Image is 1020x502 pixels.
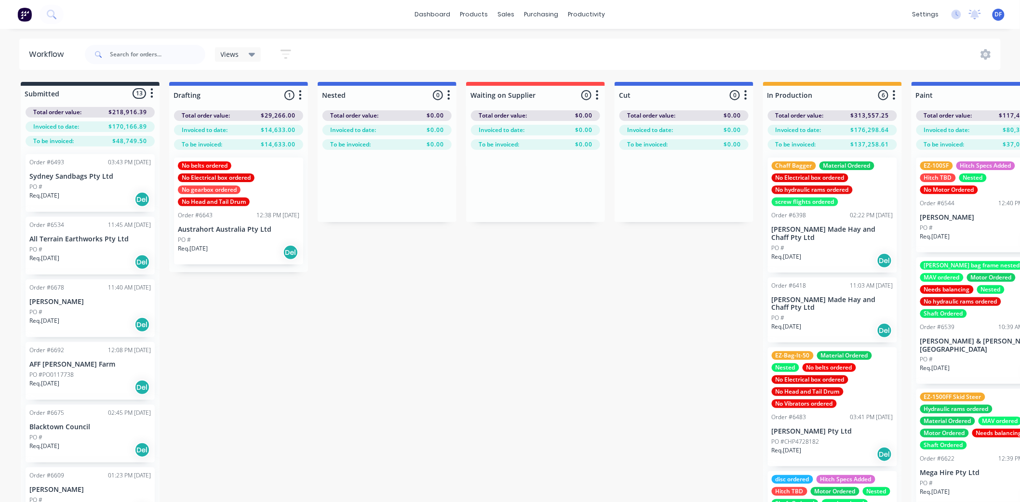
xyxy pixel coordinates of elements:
[920,323,955,331] div: Order #6539
[427,111,444,120] span: $0.00
[108,283,151,292] div: 11:40 AM [DATE]
[772,198,838,206] div: screw flights ordered
[330,111,378,120] span: Total order value:
[772,387,844,396] div: No Head and Tail Drum
[627,126,673,134] span: Invoiced to date:
[182,126,228,134] span: Invoiced to date:
[851,111,889,120] span: $313,557.25
[920,232,950,241] p: Req. [DATE]
[134,192,150,207] div: Del
[920,364,950,372] p: Req. [DATE]
[920,297,1001,306] div: No hydraulic rams ordered
[108,108,147,117] span: $218,916.39
[920,173,956,182] div: Hitch TBD
[29,370,74,379] p: PO #PO0117738
[920,417,975,425] div: Material Ordered
[26,217,155,275] div: Order #653411:45 AM [DATE]All Terrain Earthworks Pty LtdPO #Req.[DATE]Del
[261,140,295,149] span: $14,633.00
[29,308,42,317] p: PO #
[564,7,610,22] div: productivity
[29,442,59,450] p: Req. [DATE]
[920,161,953,170] div: EZ-100SF
[776,111,824,120] span: Total order value:
[772,161,816,170] div: Chaff Bagger
[776,140,816,149] span: To be invoiced:
[627,111,675,120] span: Total order value:
[772,281,806,290] div: Order #6418
[182,111,230,120] span: Total order value:
[29,298,151,306] p: [PERSON_NAME]
[330,126,376,134] span: Invoiced to date:
[908,7,944,22] div: settings
[817,475,875,484] div: Hitch Specs Added
[920,405,993,413] div: Hydraulic rams ordered
[29,245,42,254] p: PO #
[776,126,821,134] span: Invoiced to date:
[850,211,893,220] div: 02:22 PM [DATE]
[330,140,371,149] span: To be invoiced:
[575,126,592,134] span: $0.00
[772,225,893,242] p: [PERSON_NAME] Made Hay and Chaff Pty Ltd
[772,322,802,331] p: Req. [DATE]
[772,351,814,360] div: EZ-Bag-It-50
[17,7,32,22] img: Factory
[33,137,74,145] span: To be invoiced:
[977,285,1005,294] div: Nested
[29,379,59,388] p: Req. [DATE]
[108,122,147,131] span: $170,166.89
[811,487,859,496] div: Motor Ordered
[178,211,213,220] div: Order #6643
[134,254,150,270] div: Del
[134,442,150,458] div: Del
[772,446,802,455] p: Req. [DATE]
[877,323,892,338] div: Del
[29,486,151,494] p: [PERSON_NAME]
[108,409,151,417] div: 02:45 PM [DATE]
[924,126,970,134] span: Invoiced to date:
[956,161,1015,170] div: Hitch Specs Added
[26,154,155,212] div: Order #649303:43 PM [DATE]Sydney Sandbags Pty LtdPO #Req.[DATE]Del
[178,161,231,170] div: No belts ordered
[427,126,444,134] span: $0.00
[479,126,524,134] span: Invoiced to date:
[877,447,892,462] div: Del
[724,140,741,149] span: $0.00
[772,211,806,220] div: Order #6398
[772,427,893,436] p: [PERSON_NAME] Pty Ltd
[410,7,456,22] a: dashboard
[959,173,987,182] div: Nested
[108,346,151,355] div: 12:08 PM [DATE]
[29,49,68,60] div: Workflow
[29,158,64,167] div: Order #6493
[772,185,853,194] div: No hydraulic rams ordered
[29,191,59,200] p: Req. [DATE]
[520,7,564,22] div: purchasing
[29,423,151,431] p: Blacktown Council
[772,252,802,261] p: Req. [DATE]
[850,413,893,422] div: 03:41 PM [DATE]
[772,475,813,484] div: disc ordered
[493,7,520,22] div: sales
[178,173,255,182] div: No Electrical box ordered
[920,285,974,294] div: Needs balancing
[29,172,151,181] p: Sydney Sandbags Pty Ltd
[33,122,79,131] span: Invoiced to date:
[29,254,59,263] p: Req. [DATE]
[920,454,955,463] div: Order #6622
[178,244,208,253] p: Req. [DATE]
[108,221,151,229] div: 11:45 AM [DATE]
[920,488,950,496] p: Req. [DATE]
[178,198,250,206] div: No Head and Tail Drum
[29,221,64,229] div: Order #6534
[772,314,785,322] p: PO #
[456,7,493,22] div: products
[772,173,848,182] div: No Electrical box ordered
[772,296,893,312] p: [PERSON_NAME] Made Hay and Chaff Pty Ltd
[920,429,969,437] div: Motor Ordered
[772,413,806,422] div: Order #6483
[134,380,150,395] div: Del
[920,224,933,232] p: PO #
[924,111,972,120] span: Total order value:
[850,281,893,290] div: 11:03 AM [DATE]
[256,211,299,220] div: 12:38 PM [DATE]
